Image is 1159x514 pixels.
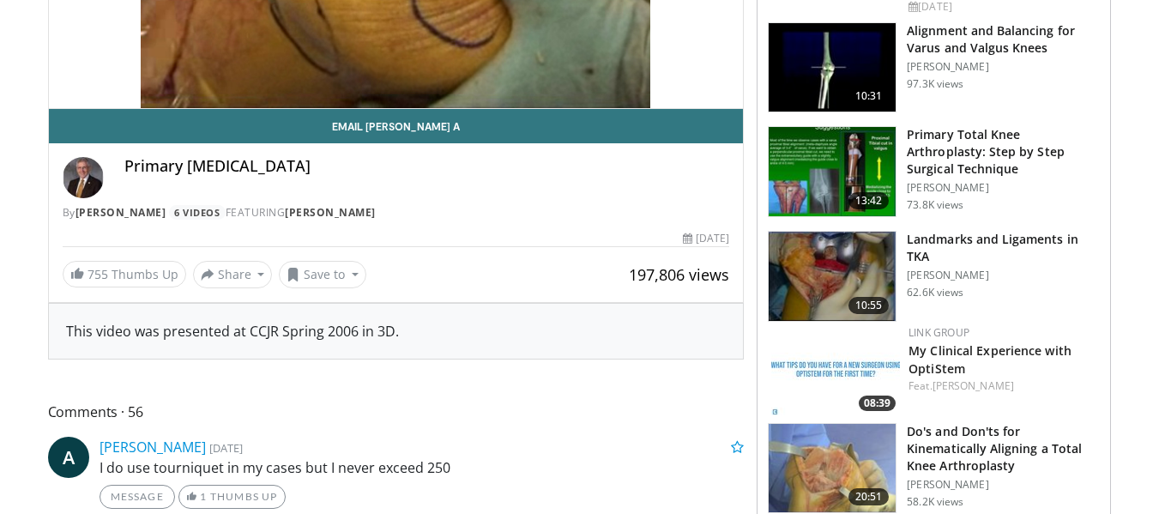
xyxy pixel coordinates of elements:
[908,378,1096,394] div: Feat.
[908,325,969,340] a: LINK Group
[75,205,166,220] a: [PERSON_NAME]
[200,490,207,503] span: 1
[907,60,1100,74] p: [PERSON_NAME]
[848,488,890,505] span: 20:51
[907,423,1100,475] h3: Do's and Don'ts for Kinematically Aligning a Total Knee Arthroplasty
[63,205,730,221] div: By FEATURING
[768,126,1100,217] a: 13:42 Primary Total Knee Arthroplasty: Step by Step Surgical Technique [PERSON_NAME] 73.8K views
[907,22,1100,57] h3: Alignment and Balancing for Varus and Valgus Knees
[768,231,1100,322] a: 10:55 Landmarks and Ligaments in TKA [PERSON_NAME] 62.6K views
[124,157,730,176] h4: Primary [MEDICAL_DATA]
[848,297,890,314] span: 10:55
[285,205,376,220] a: [PERSON_NAME]
[100,457,745,478] p: I do use tourniquet in my cases but I never exceed 250
[769,232,896,321] img: 88434a0e-b753-4bdd-ac08-0695542386d5.150x105_q85_crop-smart_upscale.jpg
[169,205,226,220] a: 6 Videos
[771,325,900,415] img: 2556d343-ed07-4de9-9d8a-bdfd63052cde.150x105_q85_crop-smart_upscale.jpg
[63,157,104,198] img: Avatar
[48,437,89,478] a: A
[769,23,896,112] img: 38523_0000_3.png.150x105_q85_crop-smart_upscale.jpg
[66,321,727,342] div: This video was presented at CCJR Spring 2006 in 3D.
[178,485,286,509] a: 1 Thumbs Up
[933,378,1014,393] a: [PERSON_NAME]
[279,261,366,288] button: Save to
[209,440,243,456] small: [DATE]
[49,109,744,143] a: Email [PERSON_NAME] A
[769,424,896,513] img: howell_knee_1.png.150x105_q85_crop-smart_upscale.jpg
[100,438,206,457] a: [PERSON_NAME]
[907,231,1100,265] h3: Landmarks and Ligaments in TKA
[907,77,963,91] p: 97.3K views
[683,231,729,246] div: [DATE]
[88,266,108,282] span: 755
[907,198,963,212] p: 73.8K views
[907,126,1100,178] h3: Primary Total Knee Arthroplasty: Step by Step Surgical Technique
[907,269,1100,282] p: [PERSON_NAME]
[908,342,1071,377] a: My Clinical Experience with OptiStem
[848,88,890,105] span: 10:31
[907,286,963,299] p: 62.6K views
[907,495,963,509] p: 58.2K views
[768,22,1100,113] a: 10:31 Alignment and Balancing for Varus and Valgus Knees [PERSON_NAME] 97.3K views
[769,127,896,216] img: oa8B-rsjN5HfbTbX5hMDoxOjB1O5lLKx_1.150x105_q85_crop-smart_upscale.jpg
[48,401,745,423] span: Comments 56
[629,264,729,285] span: 197,806 views
[907,181,1100,195] p: [PERSON_NAME]
[771,325,900,415] a: 08:39
[63,261,186,287] a: 755 Thumbs Up
[768,423,1100,514] a: 20:51 Do's and Don'ts for Kinematically Aligning a Total Knee Arthroplasty [PERSON_NAME] 58.2K views
[848,192,890,209] span: 13:42
[100,485,175,509] a: Message
[193,261,273,288] button: Share
[859,396,896,411] span: 08:39
[907,478,1100,492] p: [PERSON_NAME]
